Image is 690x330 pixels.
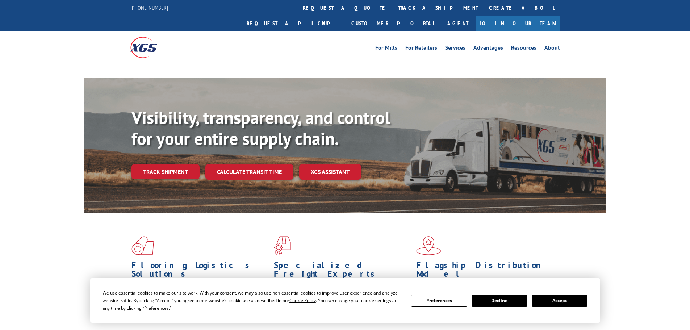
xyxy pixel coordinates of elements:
[346,16,440,31] a: Customer Portal
[130,4,168,11] a: [PHONE_NUMBER]
[131,261,268,282] h1: Flooring Logistics Solutions
[445,45,465,53] a: Services
[299,164,361,180] a: XGS ASSISTANT
[375,45,397,53] a: For Mills
[411,295,467,307] button: Preferences
[131,164,200,179] a: Track shipment
[416,261,553,282] h1: Flagship Distribution Model
[405,45,437,53] a: For Retailers
[205,164,293,180] a: Calculate transit time
[544,45,560,53] a: About
[511,45,536,53] a: Resources
[103,289,402,312] div: We use essential cookies to make our site work. With your consent, we may also use non-essential ...
[472,295,527,307] button: Decline
[274,261,411,282] h1: Specialized Freight Experts
[532,295,587,307] button: Accept
[289,297,316,304] span: Cookie Policy
[90,278,600,323] div: Cookie Consent Prompt
[440,16,476,31] a: Agent
[476,16,560,31] a: Join Our Team
[416,236,441,255] img: xgs-icon-flagship-distribution-model-red
[241,16,346,31] a: Request a pickup
[131,106,390,150] b: Visibility, transparency, and control for your entire supply chain.
[131,236,154,255] img: xgs-icon-total-supply-chain-intelligence-red
[274,236,291,255] img: xgs-icon-focused-on-flooring-red
[144,305,169,311] span: Preferences
[473,45,503,53] a: Advantages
